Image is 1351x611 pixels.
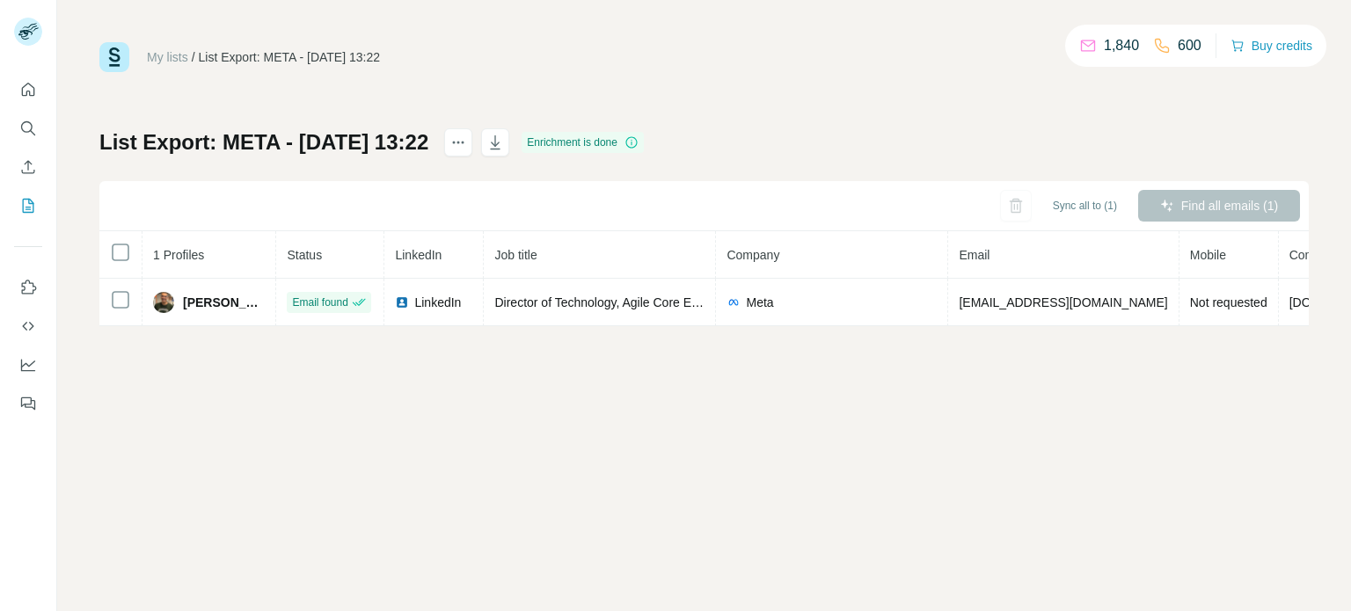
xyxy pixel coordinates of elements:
span: Sync all to (1) [1053,198,1117,214]
button: Quick start [14,74,42,105]
span: Director of Technology, Agile Core Engineering for Silicon [494,295,806,309]
img: company-logo [727,295,741,309]
span: Email found [292,295,347,310]
div: Enrichment is done [522,132,644,153]
button: My lists [14,190,42,222]
span: [PERSON_NAME] [183,294,265,311]
span: Job title [494,248,537,262]
span: Email [959,248,990,262]
span: LinkedIn [414,294,461,311]
p: 600 [1178,35,1201,56]
button: Enrich CSV [14,151,42,183]
img: Surfe Logo [99,42,129,72]
h1: List Export: META - [DATE] 13:22 [99,128,428,156]
p: 1,840 [1104,35,1139,56]
button: Use Surfe on LinkedIn [14,272,42,303]
span: LinkedIn [395,248,442,262]
a: My lists [147,50,188,64]
button: Feedback [14,388,42,419]
span: [EMAIL_ADDRESS][DOMAIN_NAME] [959,295,1167,309]
span: Not requested [1190,295,1267,309]
button: actions [444,128,472,156]
li: / [192,48,195,66]
span: Meta [746,294,773,311]
button: Use Surfe API [14,310,42,342]
img: Avatar [153,292,174,313]
button: Buy credits [1231,33,1312,58]
button: Dashboard [14,349,42,381]
span: Company [727,248,779,262]
button: Search [14,113,42,144]
span: Status [287,248,322,262]
div: List Export: META - [DATE] 13:22 [199,48,380,66]
span: Mobile [1190,248,1226,262]
button: Sync all to (1) [1041,193,1129,219]
img: LinkedIn logo [395,295,409,309]
span: 1 Profiles [153,248,204,262]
